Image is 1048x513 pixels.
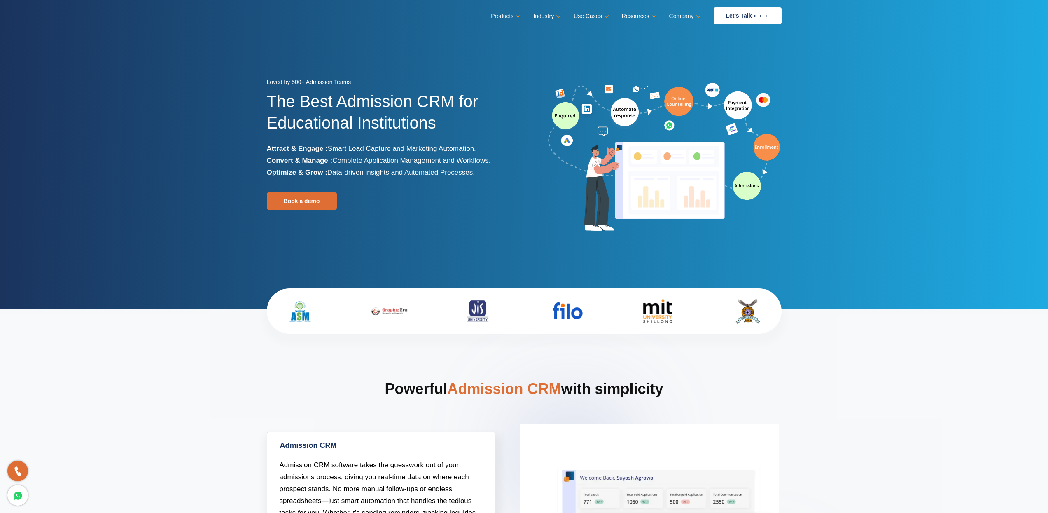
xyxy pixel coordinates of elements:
[447,380,561,397] span: Admission CRM
[267,169,327,176] b: Optimize & Grow :
[328,145,476,152] span: Smart Lead Capture and Marketing Automation.
[267,91,518,143] h1: The Best Admission CRM for Educational Institutions
[267,145,328,152] b: Attract & Engage :
[574,10,607,22] a: Use Cases
[669,10,699,22] a: Company
[267,157,333,164] b: Convert & Manage :
[491,10,519,22] a: Products
[533,10,559,22] a: Industry
[267,379,782,432] h2: Powerful with simplicity
[714,7,782,24] a: Let’s Talk
[332,157,490,164] span: Complete Application Management and Workflows.
[327,169,475,176] span: Data-driven insights and Automated Processes.
[622,10,655,22] a: Resources
[267,76,518,91] div: Loved by 500+ Admission Teams
[267,192,337,210] a: Book a demo
[547,81,782,234] img: admission-software-home-page-header
[267,432,495,459] a: Admission CRM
